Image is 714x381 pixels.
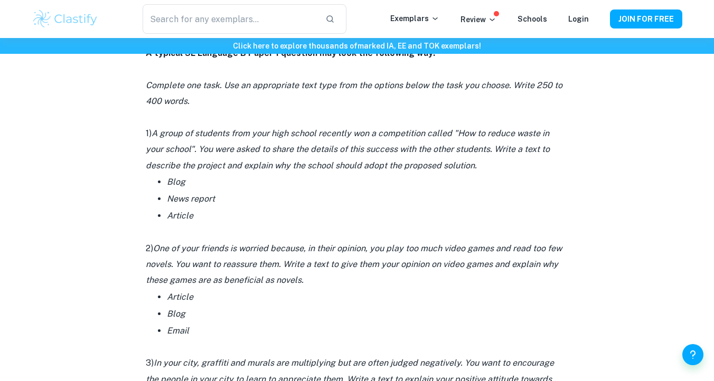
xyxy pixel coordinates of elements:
[167,194,215,204] i: News report
[167,326,189,336] i: Email
[143,4,317,34] input: Search for any exemplars...
[167,309,185,319] i: Blog
[146,80,562,106] i: Complete one task. Use an appropriate text type from the options below the task you choose. Write...
[146,128,550,170] i: A group of students from your high school recently won a competition called "How to reduce waste ...
[461,14,496,25] p: Review
[682,344,703,365] button: Help and Feedback
[518,15,547,23] a: Schools
[568,15,589,23] a: Login
[146,243,562,285] i: One of your friends is worried because, in their opinion, you play too much video games and read ...
[167,177,185,187] i: Blog
[167,211,193,221] i: Article
[2,40,712,52] h6: Click here to explore thousands of marked IA, EE and TOK exemplars !
[32,8,99,30] img: Clastify logo
[146,126,568,174] p: 1)
[390,13,439,24] p: Exemplars
[610,9,682,28] button: JOIN FOR FREE
[146,241,568,289] p: 2)
[167,292,193,302] i: Article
